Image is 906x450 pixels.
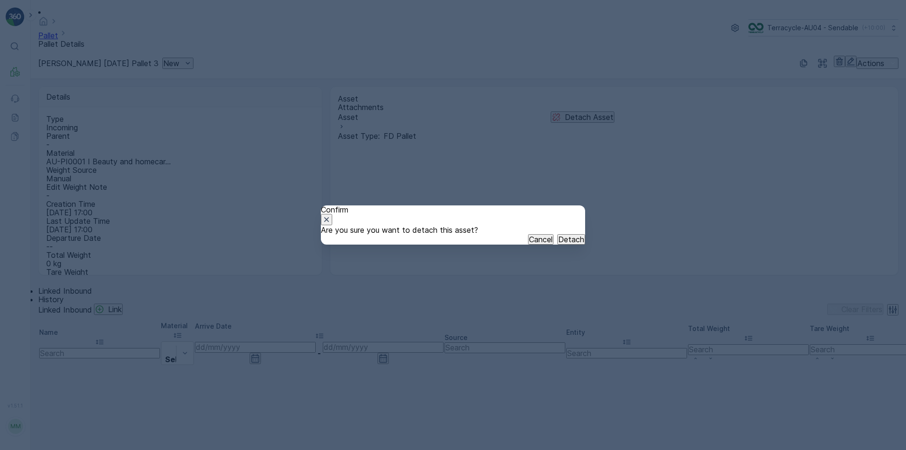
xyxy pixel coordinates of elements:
[557,234,585,245] button: Detach
[558,235,584,244] p: Detach
[528,234,554,245] button: Cancel
[321,226,585,234] p: Are you sure you want to detach this asset?
[529,235,553,244] p: Cancel
[321,205,585,214] p: Confirm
